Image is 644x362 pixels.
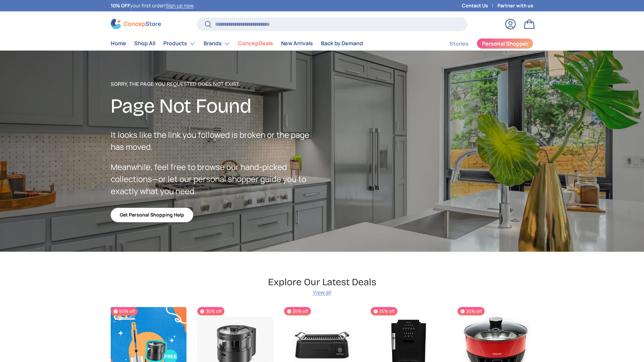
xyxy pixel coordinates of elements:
a: Get Personal Shopping Help [111,208,193,222]
h2: Page Not Found [111,94,322,119]
summary: Brands [200,37,234,50]
a: New Arrivals [281,37,313,50]
span: 20% off [458,307,485,315]
span: 35% off [371,307,397,315]
p: Meanwhile, feel free to browse our hand-picked collections—or let our personal shopper guide you ... [111,161,322,197]
a: Products [163,37,196,50]
a: Stories [449,37,469,50]
a: Back by Demand [321,37,363,50]
span: 50% off [111,307,138,315]
span: Personal Shopper [482,41,528,46]
span: 35% off [197,307,224,315]
p: Sorry, the page you requested does not exist. [111,80,322,88]
p: It looks like the link you followed is broken or the page has moved. [111,129,322,153]
a: Brands [204,37,230,50]
a: Sign up now [166,2,193,9]
a: Home [111,37,126,50]
a: View all [313,288,331,296]
a: ConcepDeals [238,37,273,50]
h2: Explore Our Latest Deals [268,276,376,288]
a: Partner with us [497,2,533,9]
summary: Products [159,37,200,50]
a: Personal Shopper [477,38,533,49]
p: your first order! . [111,2,195,9]
img: ConcepStore [111,19,161,29]
a: Contact Us [462,2,497,9]
nav: Secondary [433,37,533,50]
nav: Primary [111,37,363,50]
span: 35% off [284,307,311,315]
strong: 10% OFF [111,2,130,9]
a: Shop All [134,37,155,50]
